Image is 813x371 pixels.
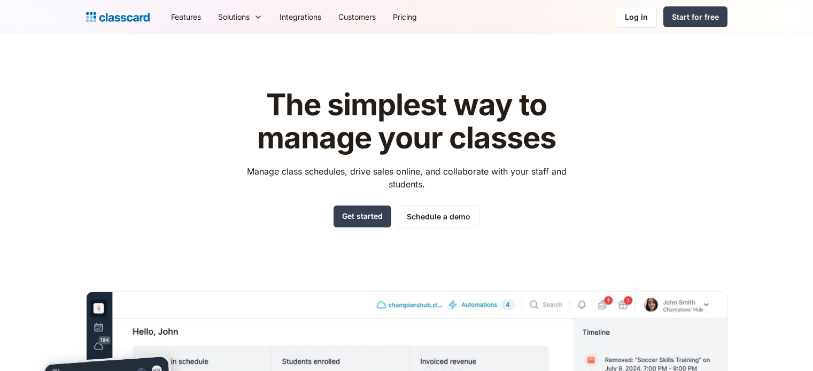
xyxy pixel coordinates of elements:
[616,6,657,28] a: Log in
[162,5,210,29] a: Features
[663,6,727,27] a: Start for free
[218,11,250,22] div: Solutions
[86,10,150,25] a: home
[625,11,648,22] div: Log in
[334,206,391,227] a: Get started
[271,5,330,29] a: Integrations
[237,165,576,191] p: Manage class schedules, drive sales online, and collaborate with your staff and students.
[237,89,576,154] h1: The simplest way to manage your classes
[210,5,271,29] div: Solutions
[330,5,384,29] a: Customers
[672,11,719,22] div: Start for free
[384,5,425,29] a: Pricing
[398,206,479,227] a: Schedule a demo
